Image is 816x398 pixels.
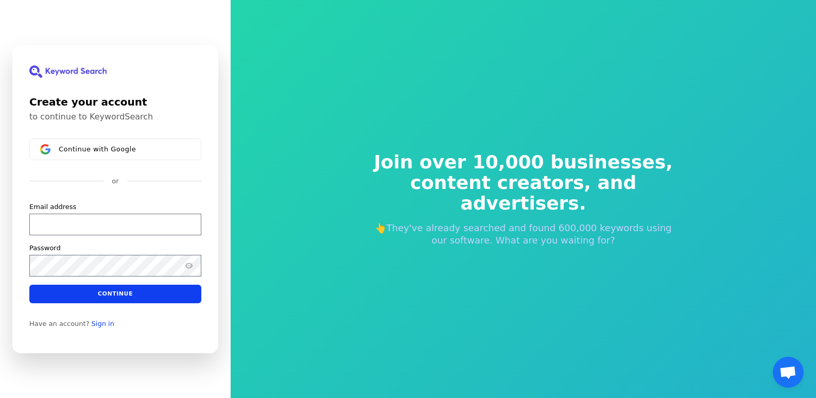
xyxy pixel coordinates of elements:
a: Open chat [773,357,804,388]
span: Join over 10,000 businesses, [367,152,680,172]
h1: Create your account [29,94,201,110]
button: Sign in with GoogleContinue with Google [29,139,201,160]
p: or [112,177,118,186]
label: Email address [29,202,76,211]
button: Continue [29,284,201,303]
label: Password [29,243,61,252]
span: Continue with Google [59,145,136,153]
a: Sign in [92,319,114,327]
span: content creators, and advertisers. [367,172,680,214]
p: 👆They've already searched and found 600,000 keywords using our software. What are you waiting for? [367,222,680,247]
p: to continue to KeywordSearch [29,112,201,122]
button: Show password [183,259,195,271]
img: KeywordSearch [29,65,107,78]
span: Have an account? [29,319,90,327]
img: Sign in with Google [40,144,50,154]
